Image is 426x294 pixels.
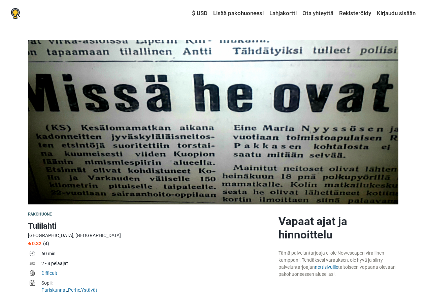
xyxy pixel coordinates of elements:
[28,232,273,239] div: [GEOGRAPHIC_DATA], [GEOGRAPHIC_DATA]
[28,40,398,204] img: Tulilahti photo 1
[211,7,265,20] a: Lisää pakohuoneesi
[68,287,80,293] a: Perhe
[11,8,20,19] img: Nowescape logo
[375,7,416,20] a: Kirjaudu sisään
[28,241,41,246] span: 0.32
[268,7,298,20] a: Lahjakortti
[28,220,273,232] h1: Tulilahti
[28,212,52,217] span: Pakohuone
[315,264,338,270] a: nettisivuille
[28,242,31,245] img: Star
[81,287,97,293] a: Ystävät
[301,7,335,20] a: Ota yhteyttä
[278,250,398,278] div: Tämä palveluntarjoaja ei ole Nowescapen virallinen kumppani. Tehdäksesi varauksen, ole hyvä ja si...
[278,215,398,241] h2: Vapaat ajat ja hinnoittelu
[41,287,67,293] a: Pariskunnat
[337,7,373,20] a: Rekisteröidy
[41,250,273,259] td: 60 min
[190,7,209,20] a: $ USD
[43,241,49,246] span: (4)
